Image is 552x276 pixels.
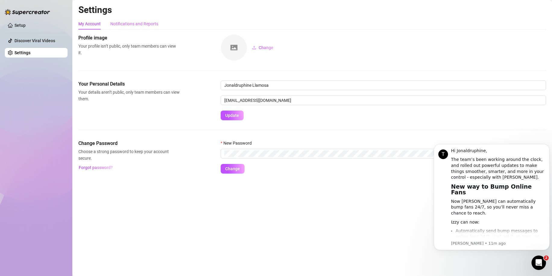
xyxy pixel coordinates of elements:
[221,35,247,61] img: square-placeholder.png
[252,45,256,50] span: upload
[544,256,549,260] span: 2
[78,43,180,56] span: Your profile isn’t public, only team members can view it.
[221,164,244,174] button: Change
[78,163,113,172] button: Forgot password?
[221,96,546,105] input: Enter new email
[110,20,158,27] div: Notifications and Reports
[224,150,537,157] input: New Password
[259,45,273,50] span: Change
[225,113,239,118] span: Update
[14,23,26,28] a: Setup
[221,111,244,120] button: Update
[221,140,256,146] label: New Password
[5,9,50,15] img: logo-BBDzfeDw.svg
[78,4,546,16] h2: Settings
[247,43,278,52] button: Change
[14,38,55,43] a: Discover Viral Videos
[531,256,546,270] iframe: Intercom live chat
[78,148,180,162] span: Choose a strong password to keep your account secure.
[221,80,546,90] input: Enter name
[78,20,101,27] div: My Account
[78,34,180,42] span: Profile image
[225,166,240,171] span: Change
[78,89,180,102] span: Your details aren’t public, only team members can view them.
[14,50,30,55] a: Settings
[78,140,180,147] span: Change Password
[78,80,180,88] span: Your Personal Details
[79,165,113,170] span: Forgot password?
[431,135,552,260] iframe: Intercom notifications message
